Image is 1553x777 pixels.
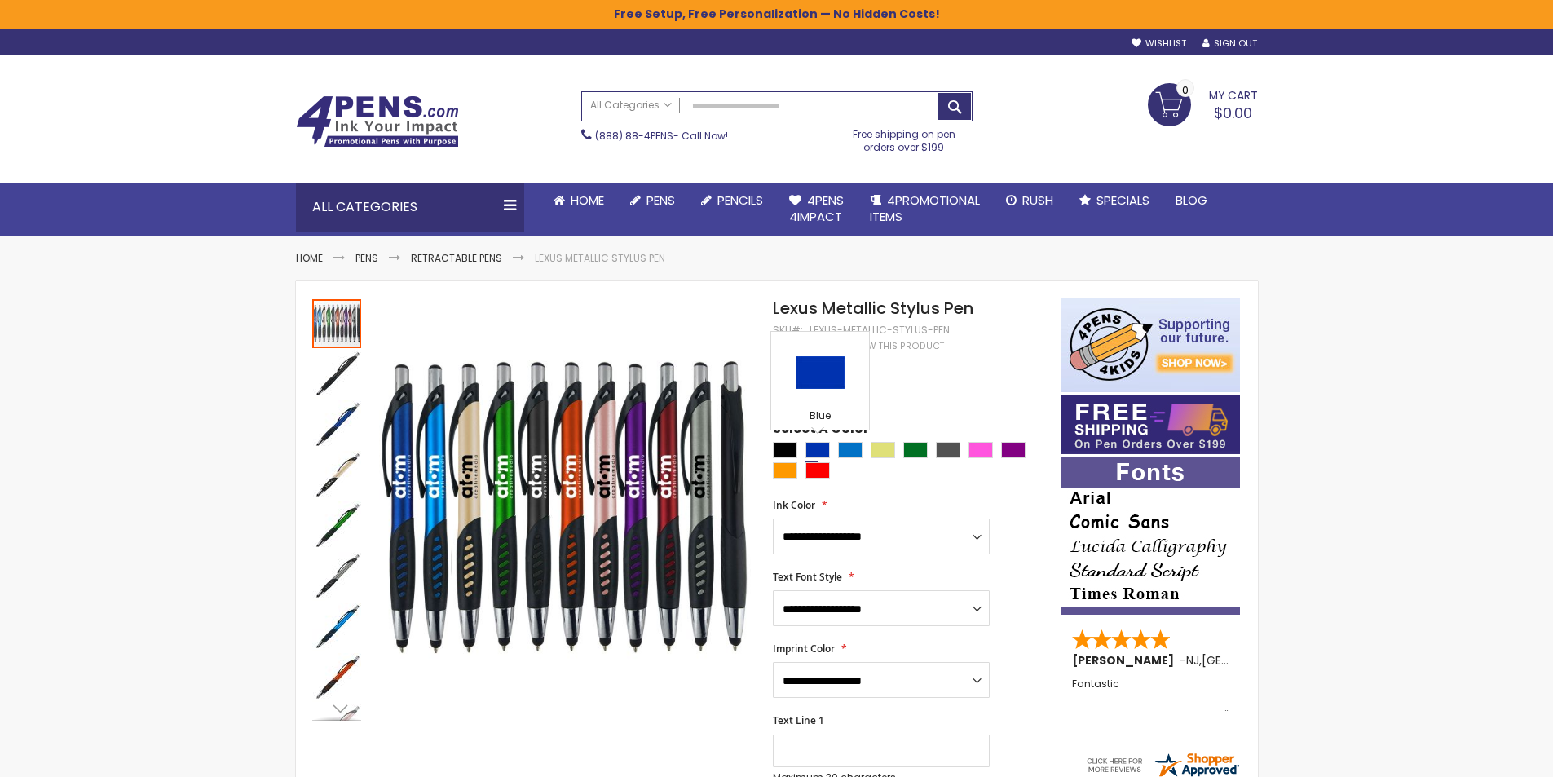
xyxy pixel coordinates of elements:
[1061,457,1240,615] img: font-personalization-examples
[646,192,675,209] span: Pens
[312,550,363,601] div: Lexus Metallic Stylus Pen
[789,192,844,225] span: 4Pens 4impact
[312,451,361,500] img: Lexus Metallic Stylus Pen
[582,92,680,119] a: All Categories
[1202,38,1257,50] a: Sign Out
[1061,298,1240,392] img: 4pens 4 kids
[1202,652,1321,669] span: [GEOGRAPHIC_DATA]
[1418,733,1553,777] iframe: Google Customer Reviews
[1214,103,1252,123] span: $0.00
[775,409,865,426] div: Blue
[379,320,752,693] img: Lexus Metallic Stylus Pen
[1132,38,1186,50] a: Wishlist
[773,498,815,512] span: Ink Color
[870,192,980,225] span: 4PROMOTIONAL ITEMS
[312,603,361,651] img: Lexus Metallic Stylus Pen
[411,251,502,265] a: Retractable Pens
[595,129,728,143] span: - Call Now!
[688,183,776,219] a: Pencils
[312,298,363,348] div: Lexus Metallic Stylus Pen
[312,350,361,399] img: Lexus Metallic Stylus Pen
[776,183,857,236] a: 4Pens4impact
[773,570,842,584] span: Text Font Style
[296,95,459,148] img: 4Pens Custom Pens and Promotional Products
[968,442,993,458] div: Pink
[595,129,673,143] a: (888) 88-4PENS
[1182,82,1189,98] span: 0
[296,251,323,265] a: Home
[617,183,688,219] a: Pens
[571,192,604,209] span: Home
[936,442,960,458] div: Gunmetal
[773,420,869,442] span: Select A Color
[535,252,665,265] li: Lexus Metallic Stylus Pen
[1148,83,1258,124] a: $0.00 0
[1176,192,1207,209] span: Blog
[836,121,973,154] div: Free shipping on pen orders over $199
[903,442,928,458] div: Green
[540,183,617,219] a: Home
[805,462,830,479] div: Red
[773,323,803,337] strong: SKU
[773,442,797,458] div: Black
[312,500,363,550] div: Lexus Metallic Stylus Pen
[1066,183,1163,219] a: Specials
[312,696,361,721] div: Next
[312,348,363,399] div: Lexus Metallic Stylus Pen
[773,462,797,479] div: Orange
[1096,192,1149,209] span: Specials
[1180,652,1321,669] span: - ,
[296,183,524,232] div: All Categories
[312,552,361,601] img: Lexus Metallic Stylus Pen
[871,442,895,458] div: Gold
[590,99,672,112] span: All Categories
[312,399,363,449] div: Lexus Metallic Stylus Pen
[355,251,378,265] a: Pens
[717,192,763,209] span: Pencils
[857,183,993,236] a: 4PROMOTIONALITEMS
[773,297,973,320] span: Lexus Metallic Stylus Pen
[1022,192,1053,209] span: Rush
[1163,183,1220,219] a: Blog
[312,601,363,651] div: Lexus Metallic Stylus Pen
[773,642,835,656] span: Imprint Color
[312,449,363,500] div: Lexus Metallic Stylus Pen
[312,501,361,550] img: Lexus Metallic Stylus Pen
[1186,652,1199,669] span: NJ
[1072,678,1230,713] div: Fantastic
[1061,395,1240,454] img: Free shipping on orders over $199
[810,324,950,337] div: Lexus-Metallic-Stylus-Pen
[312,651,363,702] div: Lexus Metallic Stylus Pen
[838,442,863,458] div: Blue Light
[312,653,361,702] img: Lexus Metallic Stylus Pen
[773,713,824,727] span: Text Line 1
[312,400,361,449] img: Lexus Metallic Stylus Pen
[993,183,1066,219] a: Rush
[1001,442,1026,458] div: Purple
[1072,652,1180,669] span: [PERSON_NAME]
[805,442,830,458] div: Blue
